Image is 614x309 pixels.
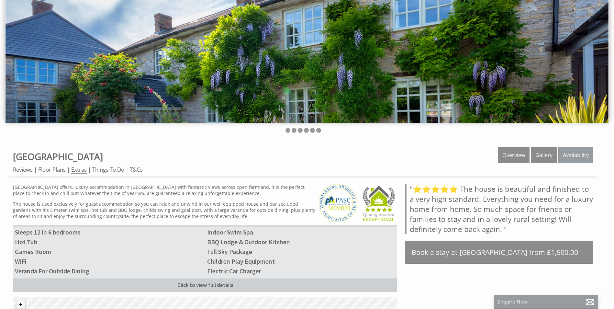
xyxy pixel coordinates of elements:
button: Zoom in [17,300,25,309]
a: Things To Do [92,166,124,173]
li: WiFi [13,257,205,266]
p: Enquire Now [497,298,595,305]
a: Floor Plans [38,166,66,173]
a: [GEOGRAPHIC_DATA] [13,150,103,163]
img: PASC - PASC UK Members [319,184,357,222]
a: Overview [498,147,530,163]
li: Veranda For Outside Dining [13,266,205,276]
a: Gallery [531,147,557,163]
img: Sleeps12.com - Quality Assured - 5 Star Exceptional Award [360,184,397,222]
li: Hot Tub [13,237,205,247]
a: Book a stay at [GEOGRAPHIC_DATA] from £1,500.00 [405,241,593,264]
a: Reviews [13,166,33,173]
li: Indoor Swim Spa [205,227,397,237]
li: Electric Car Charger [205,266,397,276]
a: Extras [71,166,87,174]
a: Availability [558,147,593,163]
a: Click to view full details [13,278,397,292]
li: Sleeps 12 in 6 bedrooms [13,227,205,237]
p: The house is used exclusively for guest accommodation so you can relax and unwind in our well equ... [13,201,397,219]
li: Full Sky Package [205,247,397,257]
li: BBQ Lodge & Outdoor Kitchen [205,237,397,247]
blockquote: "⭐⭐⭐⭐⭐ The house is beautiful and finished to a very high standard. Everything you need for a lux... [405,184,593,234]
li: Children Play Equipment [205,257,397,266]
a: T&Cs [130,166,143,173]
p: [GEOGRAPHIC_DATA] offers, luxury accommodation in [GEOGRAPHIC_DATA] with fantastic views across o... [13,184,397,196]
li: Games Room [13,247,205,257]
